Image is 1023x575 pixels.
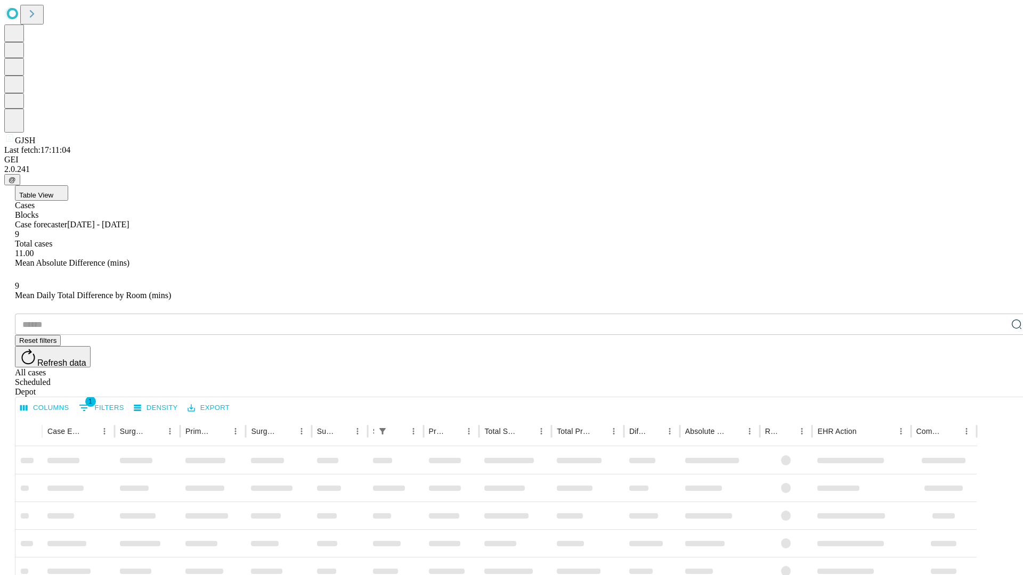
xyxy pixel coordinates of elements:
button: Sort [391,424,406,439]
button: Select columns [18,400,72,416]
button: Sort [519,424,534,439]
button: Menu [350,424,365,439]
button: Sort [858,424,873,439]
button: Refresh data [15,346,91,367]
div: Total Predicted Duration [557,427,590,436]
div: Predicted In Room Duration [429,427,446,436]
span: Total cases [15,239,52,248]
span: Table View [19,191,53,199]
button: Sort [446,424,461,439]
span: Last fetch: 17:11:04 [4,145,70,154]
button: Menu [228,424,243,439]
button: Show filters [76,399,127,416]
button: Sort [780,424,794,439]
button: Sort [647,424,662,439]
div: Scheduled In Room Duration [373,427,374,436]
div: Primary Service [185,427,212,436]
span: GJSH [15,136,35,145]
span: 11.00 [15,249,34,258]
div: 1 active filter [375,424,390,439]
div: Case Epic Id [47,427,81,436]
button: Density [131,400,181,416]
button: Menu [163,424,177,439]
button: Menu [662,424,677,439]
span: Refresh data [37,358,86,367]
div: Total Scheduled Duration [484,427,518,436]
div: 2.0.241 [4,165,1019,174]
button: Sort [591,424,606,439]
span: 9 [15,229,19,239]
div: Resolved in EHR [765,427,779,436]
div: Difference [629,427,646,436]
button: Menu [97,424,112,439]
span: Mean Daily Total Difference by Room (mins) [15,291,171,300]
div: EHR Action [817,427,856,436]
button: Menu [742,424,757,439]
button: Export [185,400,232,416]
button: Menu [894,424,908,439]
div: Surgeon Name [120,427,147,436]
button: Sort [148,424,163,439]
button: Menu [461,424,476,439]
div: Surgery Date [317,427,334,436]
div: GEI [4,155,1019,165]
div: Absolute Difference [685,427,726,436]
button: Sort [279,424,294,439]
span: Case forecaster [15,220,67,229]
button: @ [4,174,20,185]
span: 9 [15,281,19,290]
button: Menu [406,424,421,439]
span: 1 [85,396,96,407]
button: Menu [606,424,621,439]
button: Menu [959,424,974,439]
span: Mean Absolute Difference (mins) [15,258,129,267]
button: Menu [794,424,809,439]
button: Reset filters [15,335,61,346]
button: Sort [82,424,97,439]
div: Surgery Name [251,427,278,436]
button: Table View [15,185,68,201]
button: Sort [944,424,959,439]
button: Sort [727,424,742,439]
button: Menu [294,424,309,439]
div: Comments [916,427,943,436]
button: Show filters [375,424,390,439]
span: @ [9,176,16,184]
button: Sort [335,424,350,439]
button: Menu [534,424,549,439]
span: [DATE] - [DATE] [67,220,129,229]
button: Sort [213,424,228,439]
span: Reset filters [19,336,56,344]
